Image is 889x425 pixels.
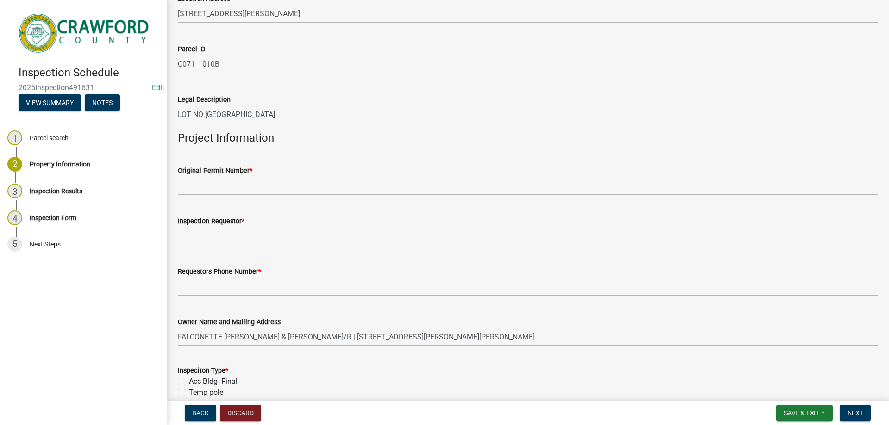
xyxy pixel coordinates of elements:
[776,405,833,421] button: Save & Exit
[185,405,216,421] button: Back
[30,215,76,221] div: Inspection Form
[178,319,281,326] label: Owner Name and Mailing Address
[178,46,205,53] label: Parcel ID
[85,94,120,111] button: Notes
[7,184,22,198] div: 3
[30,188,82,194] div: Inspection Results
[152,83,164,92] a: Edit
[178,168,252,174] label: Original Permit Number
[19,94,81,111] button: View Summary
[19,83,148,92] span: 2025Inspection491631
[189,376,238,387] label: Acc Bldg- Final
[19,66,159,80] h4: Inspection Schedule
[189,387,223,398] label: Temp pole
[847,409,864,417] span: Next
[7,237,22,252] div: 5
[85,99,120,107] wm-modal-confirm: Notes
[7,210,22,225] div: 4
[178,131,878,145] h4: Project Information
[19,10,152,56] img: Crawford County, Georgia
[19,99,81,107] wm-modal-confirm: Summary
[220,405,261,421] button: Discard
[178,97,231,103] label: Legal Description
[840,405,871,421] button: Next
[7,130,22,145] div: 1
[192,409,209,417] span: Back
[784,409,820,417] span: Save & Exit
[178,269,261,275] label: Requestors Phone Number
[152,83,164,92] wm-modal-confirm: Edit Application Number
[178,218,244,225] label: Inspection Requestor
[7,157,22,172] div: 2
[178,368,228,374] label: Inspeciton Type
[30,135,69,141] div: Parcel search
[30,161,90,167] div: Property Information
